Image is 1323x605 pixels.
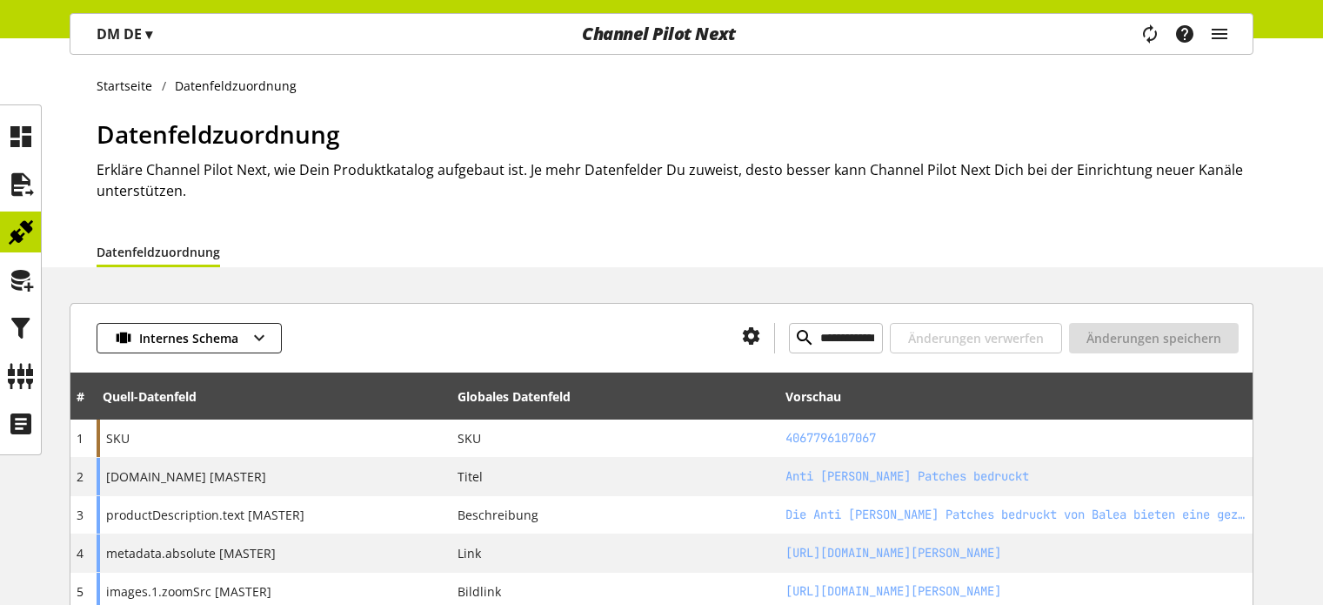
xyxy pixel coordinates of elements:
h2: Erkläre Channel Pilot Next, wie Dein Produktkatalog aufgebaut ist. Je mehr Datenfelder Du zuweist... [97,159,1253,201]
h2: https://products.dm-static.com/images/f_auto,q_auto,c_fit,h_1200,w_1200/v1747487671/assets/pas/im... [785,582,1246,601]
div: Vorschau [785,387,841,406]
a: Startseite [97,77,162,95]
span: 5 [77,583,84,600]
button: Änderungen speichern [1069,323,1239,353]
span: Internes Schema [139,329,238,347]
a: Datenfeldzuordnung [97,243,220,261]
span: SKU [106,429,130,447]
button: Änderungen verwerfen [890,323,1062,353]
span: # [77,388,84,405]
h2: Anti Pickel Patches bedruckt [785,467,1246,486]
span: 4 [77,545,84,561]
span: [DOMAIN_NAME] [MASTER] [106,467,266,486]
span: Datenfeldzuordnung [97,118,340,151]
span: 3 [77,507,84,523]
span: Link [458,544,481,562]
span: Titel [458,467,483,486]
p: DM DE [97,24,152,44]
span: metadata.absolute [MASTER] [106,544,276,562]
div: Quell-Datenfeld [103,387,197,406]
nav: main navigation [70,13,1253,55]
span: 1 [77,430,84,447]
div: Globales Datenfeld [458,387,571,406]
span: productDescription.text [MASTER] [106,506,304,524]
span: SKU [458,429,481,447]
span: Änderungen verwerfen [908,329,1044,347]
button: Internes Schema [97,323,282,353]
span: 2 [77,468,84,485]
span: Bildlink [458,582,501,601]
h2: Die Anti Pickel Patches bedruckt von Balea bieten eine gezielte Lösung für das schnelle Austrockn... [785,506,1246,524]
span: images.1.zoomSrc [MASTER] [106,582,271,601]
span: ▾ [145,24,152,44]
img: 1869707a5a2b6c07298f74b45f9d27fa.svg [115,329,132,347]
span: Änderungen speichern [1086,329,1221,347]
span: Beschreibung [458,506,538,524]
h2: 4067796107067 [785,429,1246,447]
h2: https://www.dm.de/balea-anti-pickel-patches-bedruckt-p4067796107067.html [785,544,1246,562]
